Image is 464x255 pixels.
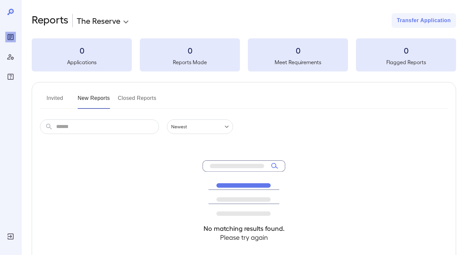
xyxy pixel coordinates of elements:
button: Closed Reports [118,93,157,109]
h5: Meet Requirements [248,58,348,66]
div: Log Out [5,231,16,242]
h4: No matching results found. [203,224,285,233]
h3: 0 [140,45,240,56]
p: The Reserve [77,15,120,26]
button: Transfer Application [392,13,456,28]
div: Manage Users [5,52,16,62]
button: Invited [40,93,70,109]
h5: Applications [32,58,132,66]
h4: Please try again [203,233,285,242]
h5: Reports Made [140,58,240,66]
h3: 0 [356,45,456,56]
h3: 0 [248,45,348,56]
h2: Reports [32,13,68,28]
div: FAQ [5,71,16,82]
summary: 0Applications0Reports Made0Meet Requirements0Flagged Reports [32,38,456,71]
button: New Reports [78,93,110,109]
div: Reports [5,32,16,42]
div: Newest [167,119,233,134]
h3: 0 [32,45,132,56]
h5: Flagged Reports [356,58,456,66]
